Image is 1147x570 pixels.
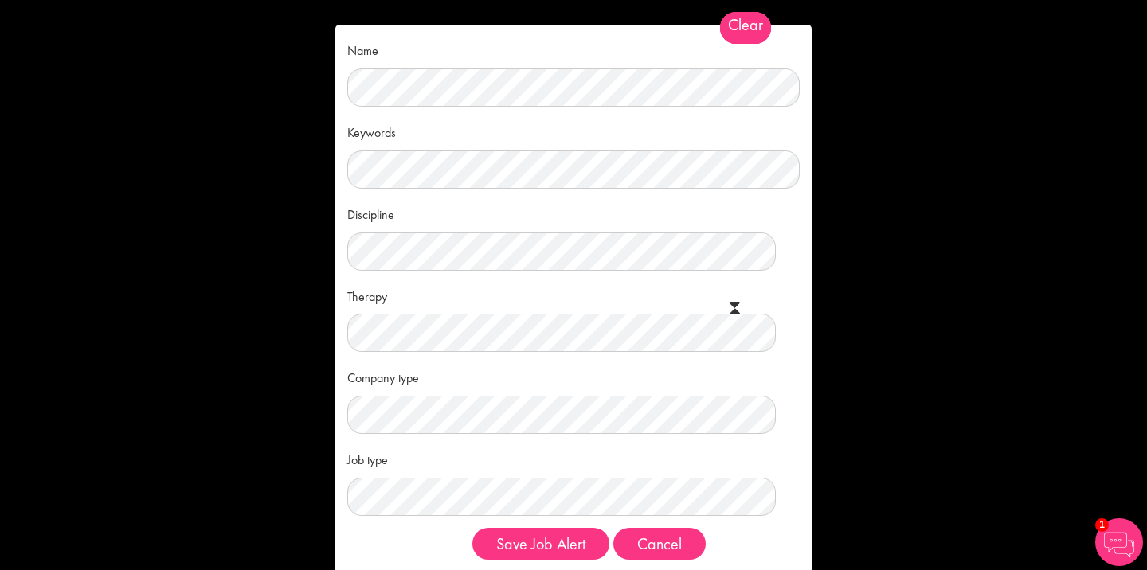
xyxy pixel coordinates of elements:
img: Chatbot [1095,518,1143,566]
span: Clear [720,12,771,44]
label: Name [347,37,378,61]
label: Keywords [347,119,396,142]
label: Company type [347,364,419,388]
label: Discipline [347,201,394,224]
label: Therapy [347,283,387,306]
span: 1 [1095,518,1109,532]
